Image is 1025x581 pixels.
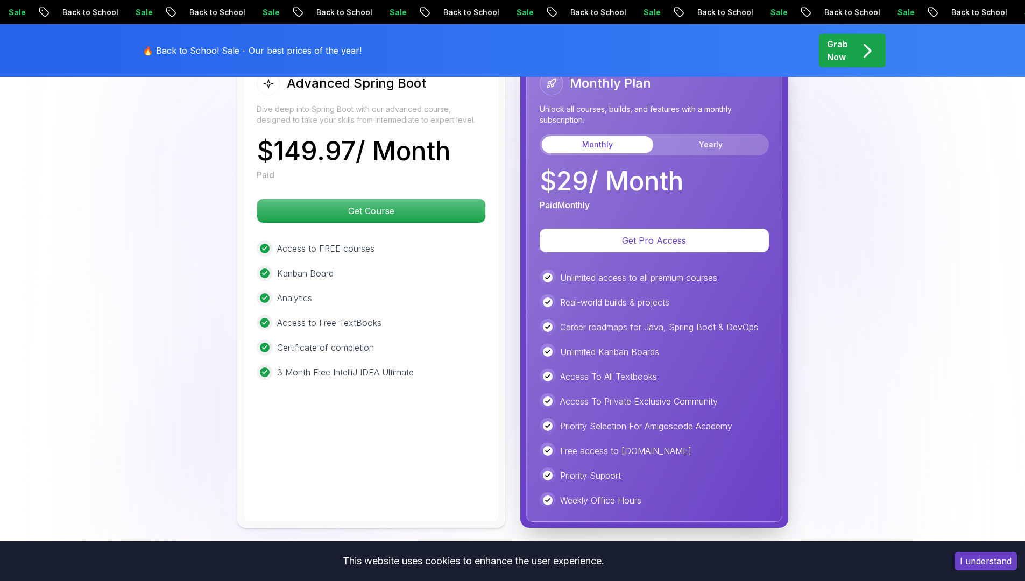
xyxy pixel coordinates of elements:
[38,7,111,18] p: Back to School
[827,38,848,63] p: Grab Now
[277,341,374,354] p: Certificate of completion
[277,316,381,329] p: Access to Free TextBooks
[560,444,691,457] p: Free access to [DOMAIN_NAME]
[542,136,653,153] button: Monthly
[143,44,362,57] p: 🔥 Back to School Sale - Our best prices of the year!
[492,7,526,18] p: Sale
[165,7,238,18] p: Back to School
[540,104,769,125] p: Unlock all courses, builds, and features with a monthly subscription.
[540,168,683,194] p: $ 29 / Month
[540,235,769,246] a: Get Pro Access
[746,7,780,18] p: Sale
[257,199,486,223] button: Get Course
[560,321,758,334] p: Career roadmaps for Java, Spring Boot & DevOps
[257,104,486,125] p: Dive deep into Spring Boot with our advanced course, designed to take your skills from intermedia...
[257,168,274,181] p: Paid
[111,7,145,18] p: Sale
[570,75,651,92] h2: Monthly Plan
[365,7,399,18] p: Sale
[277,242,374,255] p: Access to FREE courses
[277,366,414,379] p: 3 Month Free IntelliJ IDEA Ultimate
[560,420,732,433] p: Priority Selection For Amigoscode Academy
[560,395,718,408] p: Access To Private Exclusive Community
[257,138,450,164] p: $ 149.97 / Month
[560,370,657,383] p: Access To All Textbooks
[287,75,426,92] h2: Advanced Spring Boot
[873,7,907,18] p: Sale
[277,292,312,304] p: Analytics
[560,296,669,309] p: Real-world builds & projects
[277,267,334,280] p: Kanban Board
[655,136,767,153] button: Yearly
[560,271,717,284] p: Unlimited access to all premium courses
[955,552,1017,570] button: Accept cookies
[927,7,1000,18] p: Back to School
[546,7,619,18] p: Back to School
[619,7,653,18] p: Sale
[673,7,746,18] p: Back to School
[257,206,486,216] a: Get Course
[560,345,659,358] p: Unlimited Kanban Boards
[257,199,485,223] p: Get Course
[8,549,938,573] div: This website uses cookies to enhance the user experience.
[238,7,272,18] p: Sale
[800,7,873,18] p: Back to School
[292,7,365,18] p: Back to School
[540,229,769,252] button: Get Pro Access
[419,7,492,18] p: Back to School
[560,469,621,482] p: Priority Support
[560,494,641,507] p: Weekly Office Hours
[540,199,590,211] p: Paid Monthly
